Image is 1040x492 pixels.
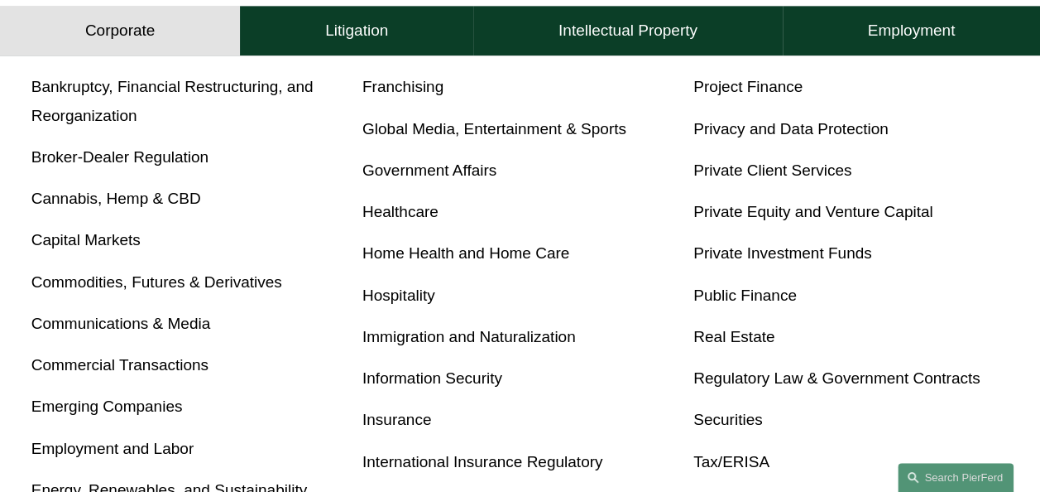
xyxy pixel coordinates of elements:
a: Private Equity and Venture Capital [693,203,932,220]
a: Commercial Transactions [31,356,208,374]
a: Employment and Labor [31,440,194,457]
a: Broker-Dealer Regulation [31,148,208,166]
a: Public Finance [693,287,797,304]
a: Franchising [362,78,443,95]
a: Global Media, Entertainment & Sports [362,120,626,137]
a: Securities [693,411,762,428]
a: Home Health and Home Care [362,244,569,262]
a: Regulatory Law & Government Contracts [693,369,980,387]
h4: Corporate [85,22,156,41]
a: Hospitality [362,287,435,304]
a: Cannabis, Hemp & CBD [31,190,201,207]
a: Search this site [898,463,1014,492]
a: Privacy and Data Protection [693,120,889,137]
a: Healthcare [362,203,439,220]
a: Information Security [362,369,502,387]
a: Tax/ERISA [693,453,769,470]
a: Private Investment Funds [693,244,871,262]
a: Emerging Companies [31,398,183,415]
h4: Intellectual Property [558,22,697,41]
a: International Insurance Regulatory [362,453,602,470]
a: Real Estate [693,328,774,345]
h4: Litigation [325,22,388,41]
a: Communications & Media [31,315,210,332]
a: Government Affairs [362,162,496,179]
a: Project Finance [693,78,803,95]
a: Immigration and Naturalization [362,328,576,345]
h4: Employment [868,22,956,41]
a: Insurance [362,411,431,428]
a: Private Client Services [693,162,851,179]
a: Commodities, Futures & Derivatives [31,273,282,291]
a: Bankruptcy, Financial Restructuring, and Reorganization [31,78,314,123]
a: Capital Markets [31,231,141,248]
